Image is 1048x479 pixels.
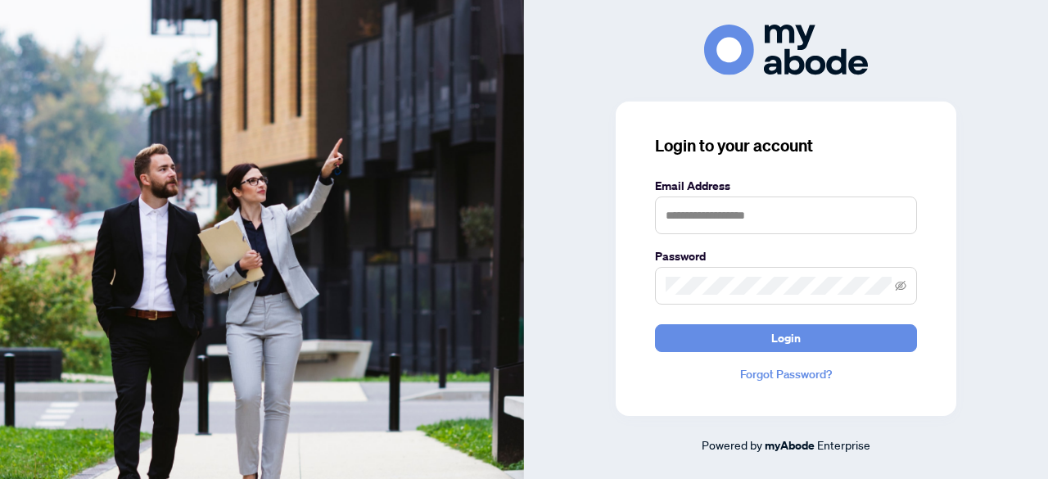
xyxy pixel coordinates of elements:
h3: Login to your account [655,134,917,157]
label: Email Address [655,177,917,195]
span: eye-invisible [895,280,906,291]
span: Powered by [702,437,762,452]
label: Password [655,247,917,265]
span: Enterprise [817,437,870,452]
img: ma-logo [704,25,868,75]
button: Login [655,324,917,352]
a: Forgot Password? [655,365,917,383]
a: myAbode [765,436,815,454]
span: Login [771,325,801,351]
